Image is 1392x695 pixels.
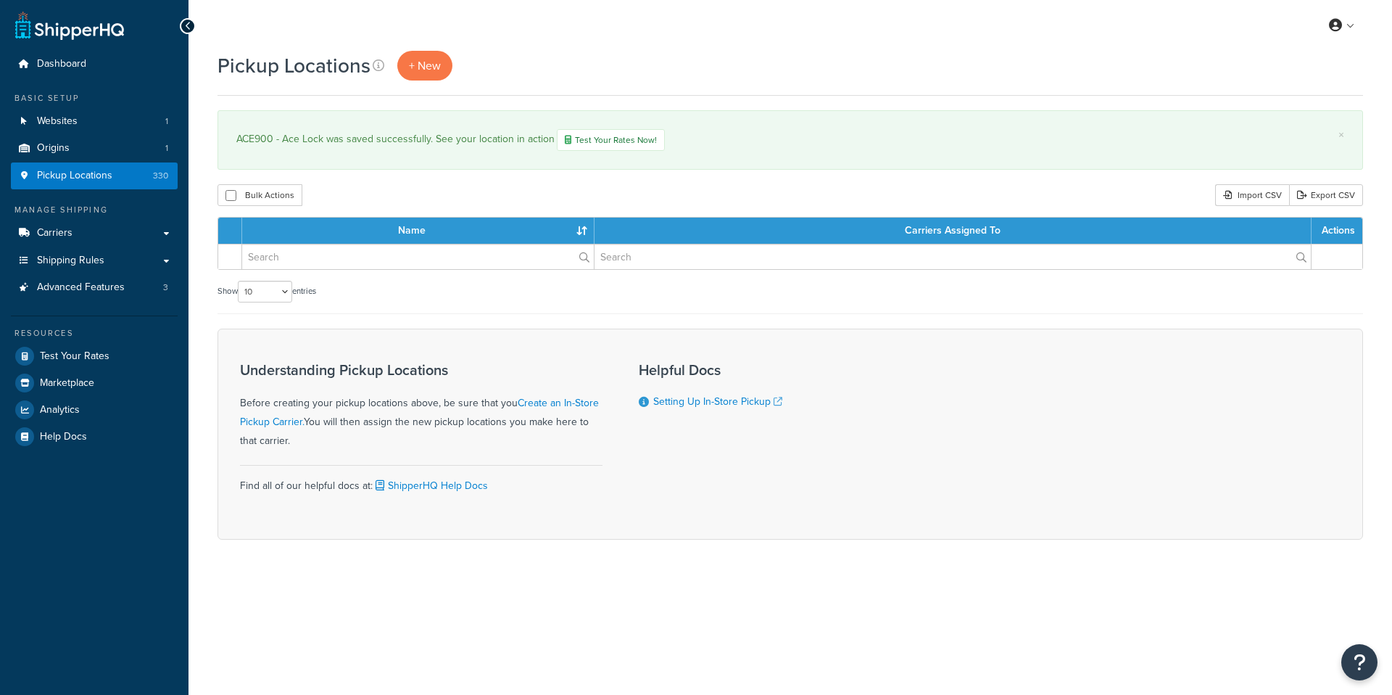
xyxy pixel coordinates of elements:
div: Manage Shipping [11,204,178,216]
div: Before creating your pickup locations above, be sure that you You will then assign the new pickup... [240,362,602,451]
span: Shipping Rules [37,255,104,267]
li: Pickup Locations [11,163,178,189]
input: Search [594,244,1311,269]
th: Carriers Assigned To [594,218,1312,244]
span: Advanced Features [37,281,125,294]
span: 1 [165,142,168,155]
th: Actions [1312,218,1362,244]
button: Open Resource Center [1341,644,1377,680]
a: × [1338,129,1344,141]
a: Analytics [11,397,178,423]
div: Resources [11,327,178,340]
span: Pickup Locations [37,170,112,182]
a: Help Docs [11,424,178,450]
span: Origins [37,142,70,155]
div: Import CSV [1215,184,1289,206]
button: Bulk Actions [217,184,302,206]
span: Help Docs [40,431,87,443]
a: Websites 1 [11,108,178,135]
h3: Understanding Pickup Locations [240,362,602,378]
a: Pickup Locations 330 [11,163,178,189]
span: Analytics [40,404,80,416]
span: Carriers [37,227,72,239]
th: Name [242,218,594,244]
a: Origins 1 [11,135,178,162]
span: + New [409,57,441,74]
a: Advanced Features 3 [11,274,178,301]
label: Show entries [217,281,316,303]
li: Websites [11,108,178,135]
a: Setting Up In-Store Pickup [653,394,782,409]
a: ShipperHQ Help Docs [373,478,488,493]
a: Test Your Rates Now! [557,129,665,151]
span: 330 [153,170,168,182]
div: ACE900 - Ace Lock was saved successfully. See your location in action [236,129,1344,151]
span: Dashboard [37,58,86,70]
span: 3 [163,281,168,294]
a: Dashboard [11,51,178,78]
select: Showentries [238,281,292,303]
a: Test Your Rates [11,343,178,369]
h1: Pickup Locations [217,52,370,80]
a: Carriers [11,220,178,247]
a: Shipping Rules [11,247,178,274]
span: Test Your Rates [40,350,109,363]
span: Marketplace [40,377,94,390]
input: Search [242,244,594,269]
a: + New [397,51,452,81]
div: Find all of our helpful docs at: [240,465,602,495]
a: ShipperHQ Home [15,11,124,40]
li: Origins [11,135,178,162]
h3: Helpful Docs [639,362,798,378]
span: Websites [37,115,78,128]
li: Advanced Features [11,274,178,301]
a: Export CSV [1289,184,1363,206]
a: Marketplace [11,370,178,396]
span: 1 [165,115,168,128]
div: Basic Setup [11,92,178,104]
